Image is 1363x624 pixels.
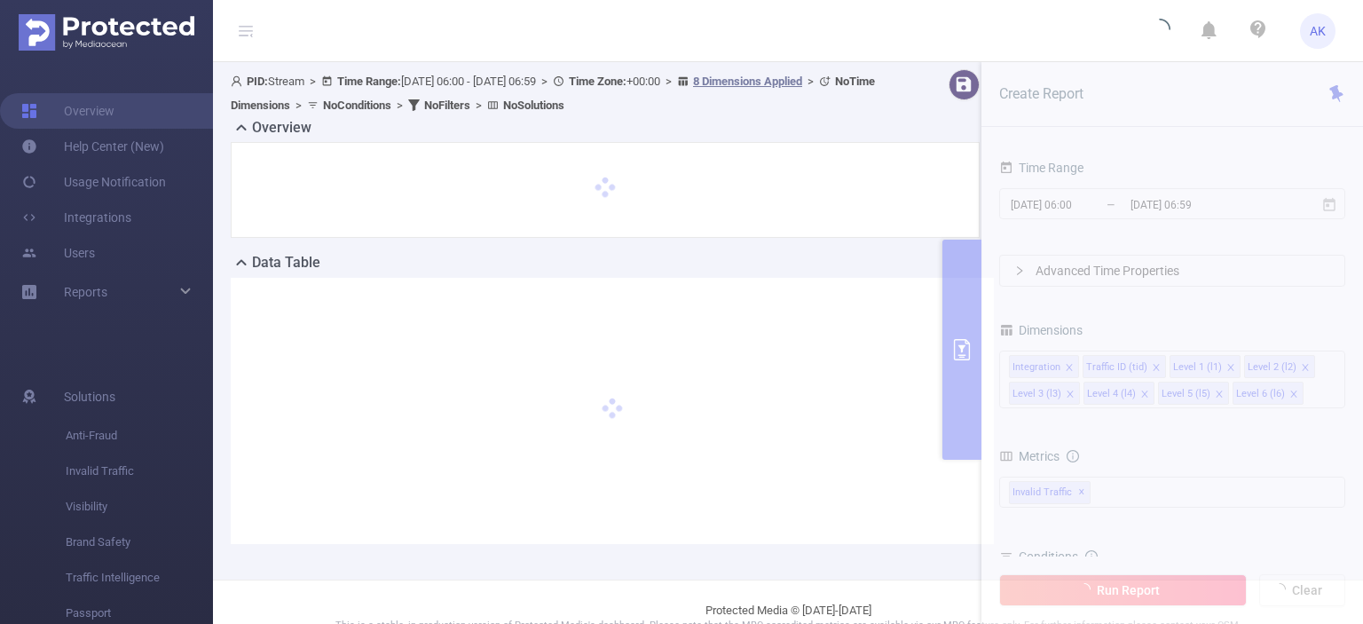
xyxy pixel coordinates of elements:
span: Traffic Intelligence [66,560,213,596]
span: > [290,99,307,112]
span: Solutions [64,379,115,415]
b: Time Range: [337,75,401,88]
h2: Overview [252,117,311,138]
b: PID: [247,75,268,88]
span: > [391,99,408,112]
span: Invalid Traffic [66,454,213,489]
img: Protected Media [19,14,194,51]
span: AK [1310,13,1326,49]
b: No Filters [424,99,470,112]
span: Stream [DATE] 06:00 - [DATE] 06:59 +00:00 [231,75,875,112]
i: icon: user [231,75,247,87]
h2: Data Table [252,252,320,273]
span: Reports [64,285,107,299]
a: Reports [64,274,107,310]
span: > [802,75,819,88]
a: Integrations [21,200,131,235]
span: Visibility [66,489,213,525]
b: No Conditions [323,99,391,112]
a: Overview [21,93,114,129]
b: Time Zone: [569,75,626,88]
span: Anti-Fraud [66,418,213,454]
span: > [304,75,321,88]
a: Users [21,235,95,271]
i: icon: loading [1149,19,1170,43]
span: > [536,75,553,88]
span: > [660,75,677,88]
b: No Solutions [503,99,564,112]
a: Usage Notification [21,164,166,200]
a: Help Center (New) [21,129,164,164]
span: Brand Safety [66,525,213,560]
span: > [470,99,487,112]
u: 8 Dimensions Applied [693,75,802,88]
